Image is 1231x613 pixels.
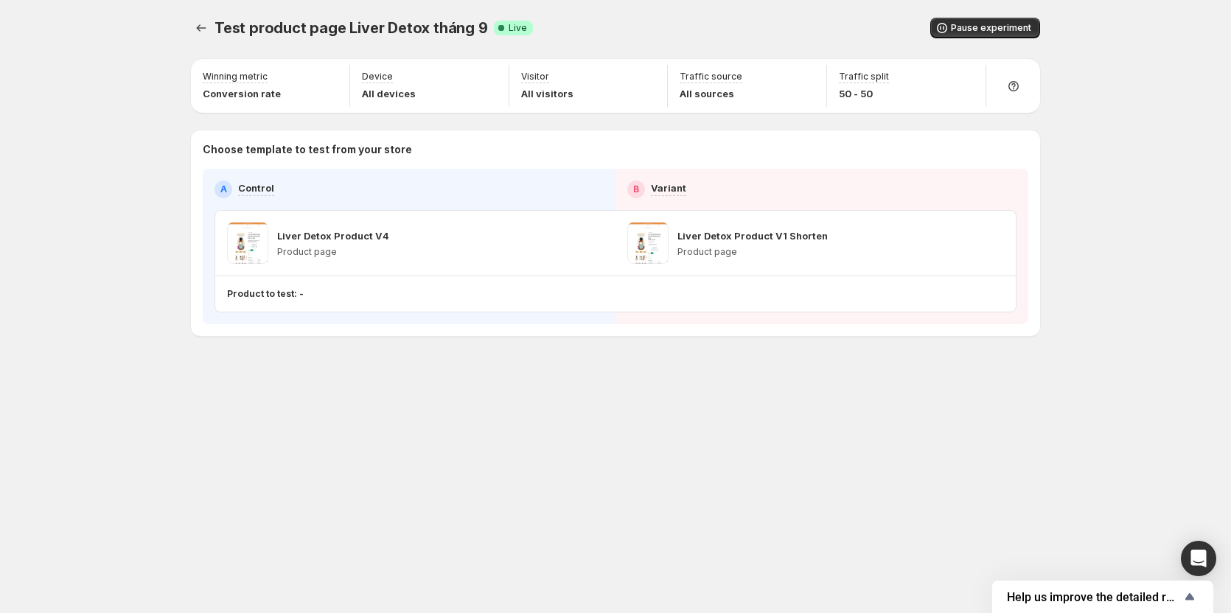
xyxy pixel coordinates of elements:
p: Product page [277,246,389,258]
img: Liver Detox Product V1 Shorten [627,223,669,264]
img: Liver Detox Product V4 [227,223,268,264]
h2: B [633,183,639,195]
h2: A [220,183,227,195]
span: Live [509,22,527,34]
p: Product to test: - [227,288,304,300]
p: Traffic source [680,71,742,83]
p: Variant [651,181,686,195]
p: Liver Detox Product V4 [277,228,389,243]
span: Help us improve the detailed report for A/B campaigns [1007,590,1181,604]
p: All visitors [521,86,573,101]
p: Product page [677,246,828,258]
p: Conversion rate [203,86,281,101]
p: 50 - 50 [839,86,889,101]
button: Show survey - Help us improve the detailed report for A/B campaigns [1007,588,1199,606]
p: Device [362,71,393,83]
p: Traffic split [839,71,889,83]
div: Open Intercom Messenger [1181,541,1216,576]
p: All sources [680,86,742,101]
p: Choose template to test from your store [203,142,1028,157]
span: Test product page Liver Detox tháng 9 [215,19,488,37]
span: Pause experiment [951,22,1031,34]
p: All devices [362,86,416,101]
p: Visitor [521,71,549,83]
p: Control [238,181,274,195]
button: Experiments [191,18,212,38]
button: Pause experiment [930,18,1040,38]
p: Winning metric [203,71,268,83]
p: Liver Detox Product V1 Shorten [677,228,828,243]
